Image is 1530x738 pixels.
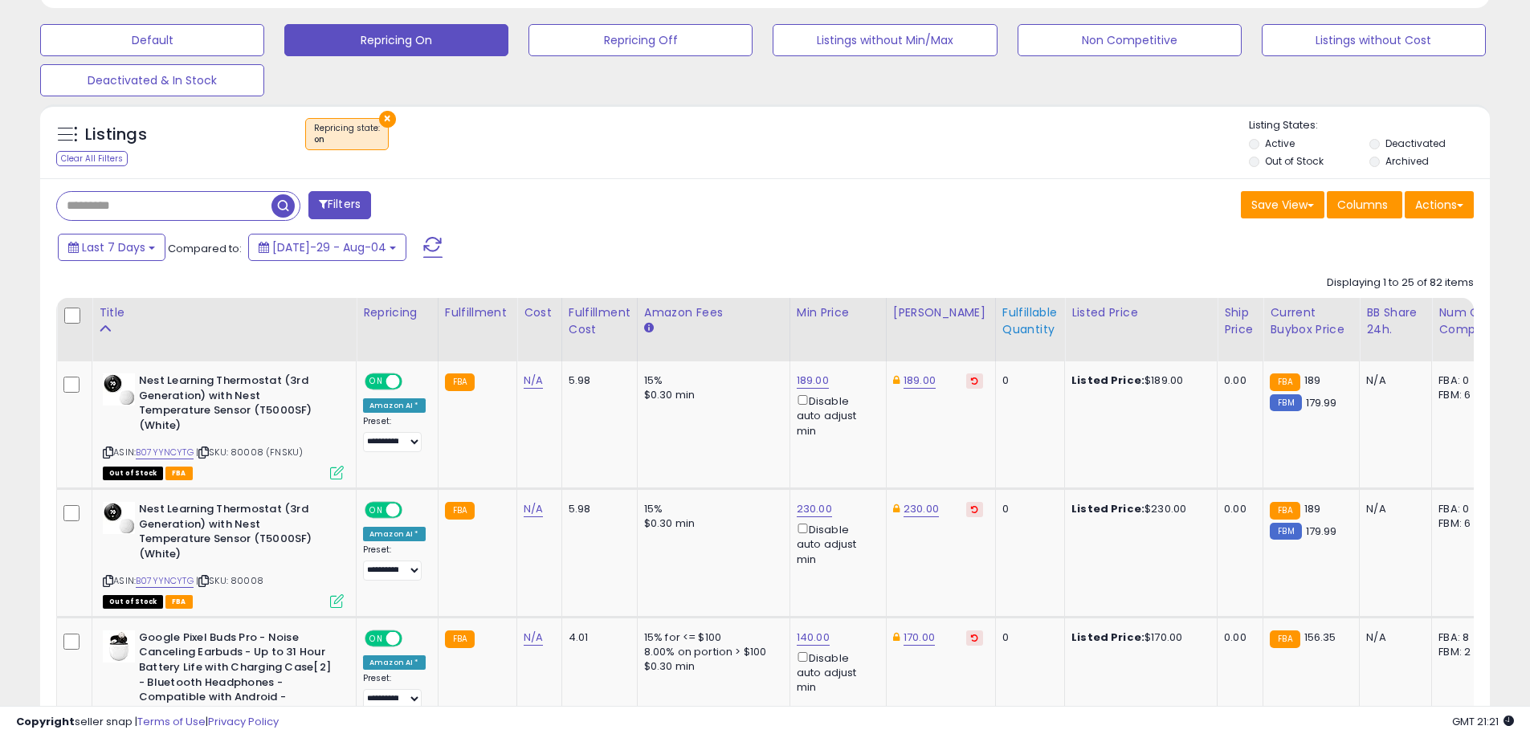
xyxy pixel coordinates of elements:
button: Actions [1405,191,1474,218]
small: FBA [1270,630,1299,648]
small: FBA [445,630,475,648]
div: Clear All Filters [56,151,128,166]
label: Out of Stock [1265,154,1324,168]
a: Terms of Use [137,714,206,729]
div: ASIN: [103,502,344,606]
span: Last 7 Days [82,239,145,255]
div: Preset: [363,673,426,709]
a: 230.00 [797,501,832,517]
div: 5.98 [569,373,625,388]
strong: Copyright [16,714,75,729]
div: Disable auto adjust min [797,649,874,695]
span: ON [366,632,386,646]
b: Nest Learning Thermostat (3rd Generation) with Nest Temperature Sensor (T5000SF) (White) [139,502,334,565]
button: Listings without Cost [1262,24,1486,56]
div: Num of Comp. [1438,304,1497,338]
div: Amazon AI * [363,655,426,670]
a: Privacy Policy [208,714,279,729]
a: 140.00 [797,630,830,646]
a: 189.00 [904,373,936,389]
a: 230.00 [904,501,939,517]
div: FBM: 2 [1438,645,1491,659]
button: Last 7 Days [58,234,165,261]
div: 5.98 [569,502,625,516]
span: FBA [165,595,193,609]
div: Amazon AI * [363,527,426,541]
b: Nest Learning Thermostat (3rd Generation) with Nest Temperature Sensor (T5000SF) (White) [139,373,334,437]
div: FBA: 8 [1438,630,1491,645]
div: Preset: [363,416,426,452]
div: 0 [1002,502,1052,516]
b: Listed Price: [1071,630,1144,645]
b: Google Pixel Buds Pro - Noise Canceling Earbuds - Up to 31 Hour Battery Life with Charging Case[2... [139,630,334,724]
span: FBA [165,467,193,480]
b: Listed Price: [1071,373,1144,388]
a: N/A [524,630,543,646]
div: 0 [1002,373,1052,388]
div: FBA: 0 [1438,502,1491,516]
div: 15% for <= $100 [644,630,777,645]
span: | SKU: 80008 [196,574,263,587]
small: FBA [445,373,475,391]
div: ASIN: [103,373,344,478]
div: Listed Price [1071,304,1210,321]
div: [PERSON_NAME] [893,304,989,321]
div: FBM: 6 [1438,388,1491,402]
small: FBA [445,502,475,520]
a: 170.00 [904,630,935,646]
small: FBA [1270,502,1299,520]
span: All listings that are currently out of stock and unavailable for purchase on Amazon [103,595,163,609]
div: 15% [644,502,777,516]
a: 189.00 [797,373,829,389]
span: 156.35 [1304,630,1336,645]
div: $230.00 [1071,502,1205,516]
img: 41Wgv6YMSLL._SL40_.jpg [103,373,135,406]
button: Columns [1327,191,1402,218]
span: Columns [1337,197,1388,213]
div: Fulfillable Quantity [1002,304,1058,338]
button: Save View [1241,191,1324,218]
label: Archived [1385,154,1429,168]
div: 4.01 [569,630,625,645]
div: $0.30 min [644,388,777,402]
span: Compared to: [168,241,242,256]
span: 179.99 [1306,395,1337,410]
div: $170.00 [1071,630,1205,645]
small: FBA [1270,373,1299,391]
button: Filters [308,191,371,219]
span: 189 [1304,501,1320,516]
img: 31425F9zJxL._SL40_.jpg [103,630,135,663]
div: 0.00 [1224,630,1251,645]
span: 189 [1304,373,1320,388]
button: Default [40,24,264,56]
div: 15% [644,373,777,388]
span: OFF [400,375,426,389]
button: Listings without Min/Max [773,24,997,56]
span: 2025-08-12 21:21 GMT [1452,714,1514,729]
div: Min Price [797,304,879,321]
small: FBM [1270,394,1301,411]
span: OFF [400,632,426,646]
div: N/A [1366,630,1419,645]
span: OFF [400,504,426,517]
span: [DATE]-29 - Aug-04 [272,239,386,255]
div: Cost [524,304,555,321]
button: × [379,111,396,128]
div: N/A [1366,373,1419,388]
div: Ship Price [1224,304,1256,338]
span: ON [366,504,386,517]
div: Disable auto adjust min [797,392,874,438]
div: Repricing [363,304,431,321]
small: Amazon Fees. [644,321,654,336]
div: Title [99,304,349,321]
div: Displaying 1 to 25 of 82 items [1327,275,1474,291]
b: Listed Price: [1071,501,1144,516]
div: $0.30 min [644,516,777,531]
button: Repricing Off [528,24,753,56]
span: 179.99 [1306,524,1337,539]
small: FBM [1270,523,1301,540]
div: Fulfillment [445,304,510,321]
div: Amazon AI * [363,398,426,413]
span: | SKU: 80008 (FNSKU) [196,446,303,459]
div: $0.30 min [644,659,777,674]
